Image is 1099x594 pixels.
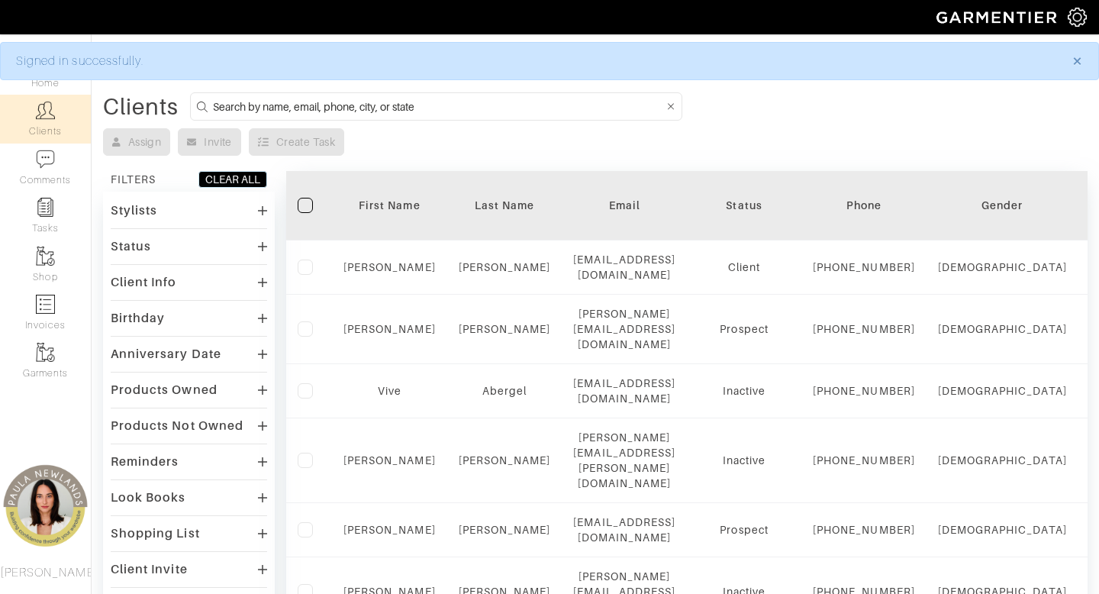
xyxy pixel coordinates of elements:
[459,454,551,466] a: [PERSON_NAME]
[111,275,177,290] div: Client Info
[36,101,55,120] img: clients-icon-6bae9207a08558b7cb47a8932f037763ab4055f8c8b6bfacd5dc20c3e0201464.png
[938,522,1067,538] div: [DEMOGRAPHIC_DATA]
[929,4,1068,31] img: garmentier-logo-header-white-b43fb05a5012e4ada735d5af1a66efaba907eab6374d6393d1fbf88cb4ef424d.png
[16,52,1049,70] div: Signed in successfully.
[938,198,1067,213] div: Gender
[813,383,915,399] div: [PHONE_NUMBER]
[573,430,675,491] div: [PERSON_NAME][EMAIL_ADDRESS][PERSON_NAME][DOMAIN_NAME]
[111,490,186,505] div: Look Books
[573,252,675,282] div: [EMAIL_ADDRESS][DOMAIN_NAME]
[813,522,915,538] div: [PHONE_NUMBER]
[36,247,55,266] img: garments-icon-b7da505a4dc4fd61783c78ac3ca0ef83fa9d6f193b1c9dc38574b1d14d53ca28.png
[111,239,151,254] div: Status
[938,321,1067,337] div: [DEMOGRAPHIC_DATA]
[573,515,675,545] div: [EMAIL_ADDRESS][DOMAIN_NAME]
[687,171,801,241] th: Toggle SortBy
[698,260,790,275] div: Client
[813,453,915,468] div: [PHONE_NUMBER]
[111,454,179,470] div: Reminders
[343,524,436,536] a: [PERSON_NAME]
[938,383,1067,399] div: [DEMOGRAPHIC_DATA]
[36,295,55,314] img: orders-icon-0abe47150d42831381b5fb84f609e132dff9fe21cb692f30cb5eec754e2cba89.png
[459,524,551,536] a: [PERSON_NAME]
[447,171,562,241] th: Toggle SortBy
[103,99,179,115] div: Clients
[343,198,436,213] div: First Name
[36,198,55,217] img: reminder-icon-8004d30b9f0a5d33ae49ab947aed9ed385cf756f9e5892f1edd6e32f2345188e.png
[698,453,790,468] div: Inactive
[378,385,401,397] a: Vive
[459,198,551,213] div: Last Name
[111,347,221,362] div: Anniversary Date
[36,150,55,169] img: comment-icon-a0a6a9ef722e966f86d9cbdc48e553b5cf19dbc54f86b18d962a5391bc8f6eb6.png
[343,323,436,335] a: [PERSON_NAME]
[332,171,447,241] th: Toggle SortBy
[938,260,1067,275] div: [DEMOGRAPHIC_DATA]
[698,522,790,538] div: Prospect
[482,385,527,397] a: Abergel
[343,261,436,273] a: [PERSON_NAME]
[343,454,436,466] a: [PERSON_NAME]
[1068,8,1087,27] img: gear-icon-white-bd11855cb880d31180b6d7d6211b90ccbf57a29d726f0c71d8c61bd08dd39cc2.png
[813,198,915,213] div: Phone
[111,418,243,434] div: Products Not Owned
[459,323,551,335] a: [PERSON_NAME]
[573,306,675,352] div: [PERSON_NAME][EMAIL_ADDRESS][DOMAIN_NAME]
[205,172,260,187] div: CLEAR ALL
[111,203,157,218] div: Stylists
[813,260,915,275] div: [PHONE_NUMBER]
[573,198,675,213] div: Email
[111,526,200,541] div: Shopping List
[698,321,790,337] div: Prospect
[111,383,218,398] div: Products Owned
[573,376,675,406] div: [EMAIL_ADDRESS][DOMAIN_NAME]
[213,97,664,116] input: Search by name, email, phone, city, or state
[698,383,790,399] div: Inactive
[938,453,1067,468] div: [DEMOGRAPHIC_DATA]
[198,171,267,188] button: CLEAR ALL
[111,562,188,577] div: Client Invite
[698,198,790,213] div: Status
[459,261,551,273] a: [PERSON_NAME]
[111,311,165,326] div: Birthday
[111,172,156,187] div: FILTERS
[927,171,1078,241] th: Toggle SortBy
[813,321,915,337] div: [PHONE_NUMBER]
[36,343,55,362] img: garments-icon-b7da505a4dc4fd61783c78ac3ca0ef83fa9d6f193b1c9dc38574b1d14d53ca28.png
[1072,50,1083,71] span: ×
